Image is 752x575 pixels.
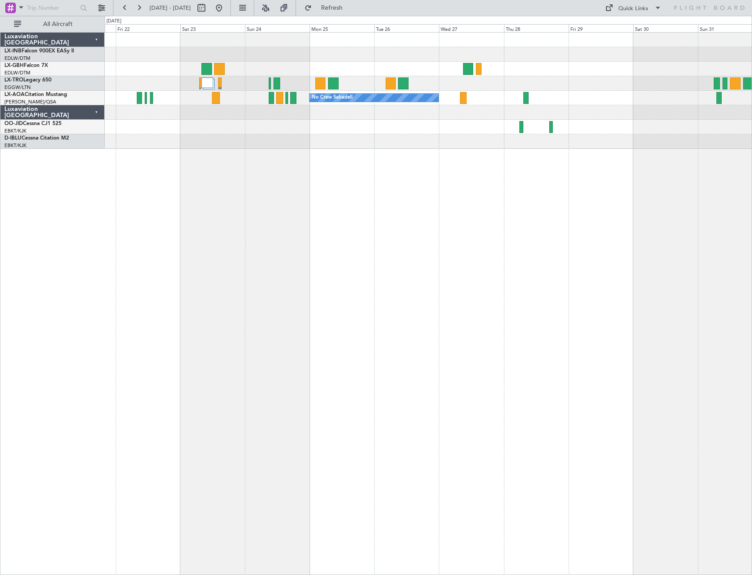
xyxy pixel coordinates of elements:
div: Mon 25 [310,24,374,32]
span: OO-JID [4,121,23,126]
a: [PERSON_NAME]/QSA [4,99,56,105]
a: EDLW/DTM [4,70,30,76]
div: Tue 26 [374,24,439,32]
a: D-IBLUCessna Citation M2 [4,136,69,141]
div: Sat 23 [180,24,245,32]
span: LX-INB [4,48,22,54]
a: EBKT/KJK [4,128,26,134]
a: EBKT/KJK [4,142,26,149]
a: LX-AOACitation Mustang [4,92,67,97]
span: [DATE] - [DATE] [150,4,191,12]
a: OO-JIDCessna CJ1 525 [4,121,62,126]
a: LX-GBHFalcon 7X [4,63,48,68]
input: Trip Number [27,1,77,15]
button: Refresh [300,1,353,15]
div: Fri 22 [116,24,180,32]
div: No Crew Sabadell [312,91,353,104]
a: EGGW/LTN [4,84,31,91]
a: LX-TROLegacy 650 [4,77,51,83]
span: Refresh [314,5,350,11]
span: LX-TRO [4,77,23,83]
span: LX-AOA [4,92,25,97]
div: Sat 30 [633,24,698,32]
div: Sun 24 [245,24,310,32]
div: Thu 28 [504,24,569,32]
button: All Aircraft [10,17,95,31]
span: All Aircraft [23,21,93,27]
span: D-IBLU [4,136,22,141]
div: Quick Links [618,4,648,13]
span: LX-GBH [4,63,24,68]
div: Wed 27 [439,24,504,32]
button: Quick Links [601,1,666,15]
a: LX-INBFalcon 900EX EASy II [4,48,74,54]
div: [DATE] [106,18,121,25]
div: Fri 29 [569,24,633,32]
a: EDLW/DTM [4,55,30,62]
